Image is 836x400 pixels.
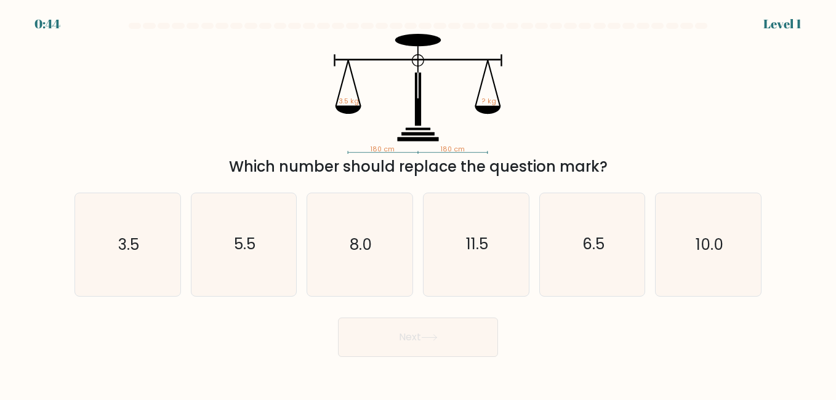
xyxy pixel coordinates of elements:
text: 5.5 [234,234,255,255]
div: 0:44 [34,15,60,33]
button: Next [338,318,498,357]
div: Level 1 [763,15,802,33]
text: 10.0 [696,234,723,255]
tspan: 180 cm [440,145,465,154]
tspan: ? kg [481,97,496,106]
text: 3.5 [118,234,139,255]
tspan: 3.5 kg [339,97,359,106]
text: 11.5 [466,234,488,255]
text: 6.5 [582,234,605,255]
div: Which number should replace the question mark? [82,156,754,178]
text: 8.0 [350,234,372,255]
tspan: 180 cm [370,145,395,154]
